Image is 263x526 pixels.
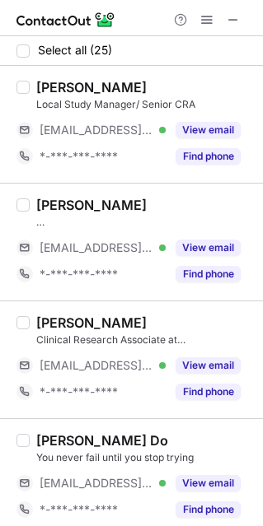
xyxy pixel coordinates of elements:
span: [EMAIL_ADDRESS][DOMAIN_NAME] [40,240,153,255]
button: Reveal Button [176,384,241,400]
div: Local Study Manager/ Senior CRA [36,97,253,112]
div: You never fail until you stop trying [36,450,253,465]
span: [EMAIL_ADDRESS][DOMAIN_NAME] [40,358,153,373]
div: Clinical Research Associate at [GEOGRAPHIC_DATA] [36,333,253,347]
button: Reveal Button [176,357,241,374]
div: … [36,215,253,230]
button: Reveal Button [176,122,241,138]
div: [PERSON_NAME] [36,197,147,213]
button: Reveal Button [176,240,241,256]
button: Reveal Button [176,475,241,491]
button: Reveal Button [176,266,241,282]
span: [EMAIL_ADDRESS][DOMAIN_NAME] [40,476,153,491]
div: [PERSON_NAME] Do [36,432,168,449]
div: [PERSON_NAME] [36,314,147,331]
button: Reveal Button [176,501,241,518]
button: Reveal Button [176,148,241,165]
div: [PERSON_NAME] [36,79,147,95]
span: [EMAIL_ADDRESS][DOMAIN_NAME] [40,123,153,137]
span: Select all (25) [38,44,112,57]
img: ContactOut v5.3.10 [16,10,115,30]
